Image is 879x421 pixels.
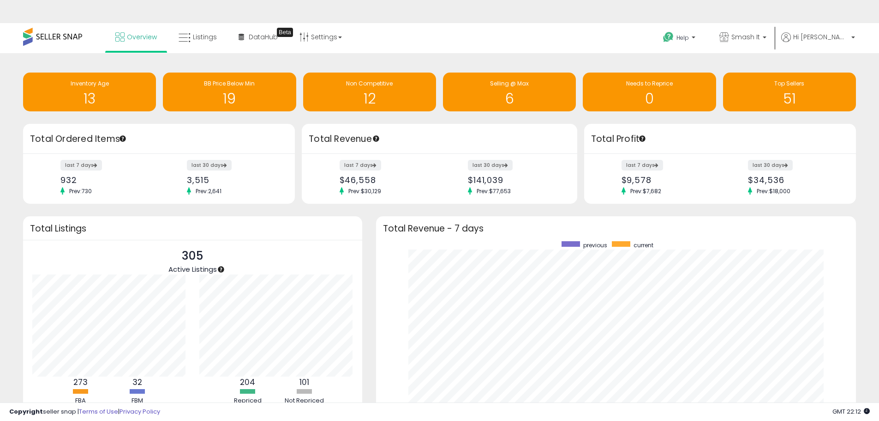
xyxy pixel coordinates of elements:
a: DataHub [232,23,285,51]
div: $34,536 [748,175,840,185]
h1: 13 [28,91,151,106]
a: Selling @ Max 6 [443,73,576,111]
a: Settings [293,23,349,51]
b: 273 [73,377,88,388]
span: current [634,241,653,249]
span: Smash It [731,32,760,42]
div: seller snap | | [9,408,160,416]
div: Not Repriced [277,397,332,405]
strong: Copyright [9,407,43,416]
label: last 30 days [468,160,513,171]
span: Prev: 730 [65,187,96,195]
div: $9,578 [622,175,713,185]
h3: Total Ordered Items [30,133,288,146]
h1: 6 [448,91,571,106]
h3: Total Revenue [309,133,570,146]
div: Tooltip anchor [372,134,380,143]
a: Terms of Use [79,407,118,416]
b: 32 [132,377,142,388]
div: Tooltip anchor [638,134,646,143]
b: 101 [299,377,309,388]
span: Non Competitive [346,79,393,87]
div: 3,515 [187,175,279,185]
label: last 7 days [340,160,381,171]
span: Active Listings [168,264,217,274]
h1: 0 [587,91,711,106]
a: Overview [108,23,164,51]
h3: Total Listings [30,225,355,232]
span: Inventory Age [71,79,109,87]
span: DataHub [249,32,278,42]
a: Needs to Reprice 0 [583,73,716,111]
a: Help [656,24,705,53]
label: last 30 days [187,160,232,171]
div: Tooltip anchor [119,134,127,143]
span: Selling @ Max [490,79,529,87]
label: last 7 days [622,160,663,171]
div: Tooltip anchor [277,28,293,37]
p: 305 [168,247,217,265]
i: Get Help [663,31,674,43]
span: Hi [PERSON_NAME] [793,32,849,42]
a: Listings [172,23,224,51]
span: Prev: $77,653 [472,187,515,195]
a: Smash It [712,23,773,53]
h3: Total Revenue - 7 days [383,225,849,232]
div: Repriced [220,397,275,405]
span: 2025-09-15 22:12 GMT [832,407,870,416]
span: Top Sellers [774,79,804,87]
div: $141,039 [468,175,561,185]
b: 204 [240,377,255,388]
span: Prev: $7,682 [626,187,666,195]
label: last 30 days [748,160,793,171]
span: Listings [193,32,217,42]
h1: 19 [167,91,291,106]
div: Tooltip anchor [217,265,225,274]
span: Prev: $18,000 [752,187,795,195]
div: FBA [53,397,108,405]
a: Hi [PERSON_NAME] [781,32,855,53]
a: Inventory Age 13 [23,73,156,111]
a: BB Price Below Min 19 [163,73,296,111]
span: Prev: $30,129 [344,187,386,195]
h1: 12 [308,91,431,106]
div: 932 [60,175,152,185]
h3: Total Profit [591,133,849,146]
div: FBM [110,397,165,405]
a: Top Sellers 51 [723,73,856,111]
span: Help [676,34,689,42]
span: Needs to Reprice [626,79,673,87]
a: Non Competitive 12 [303,73,436,111]
a: Privacy Policy [120,407,160,416]
span: Overview [127,32,157,42]
label: last 7 days [60,160,102,171]
span: Prev: 2,641 [191,187,226,195]
h1: 51 [728,91,851,106]
span: previous [583,241,607,249]
span: BB Price Below Min [204,79,255,87]
div: $46,558 [340,175,433,185]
